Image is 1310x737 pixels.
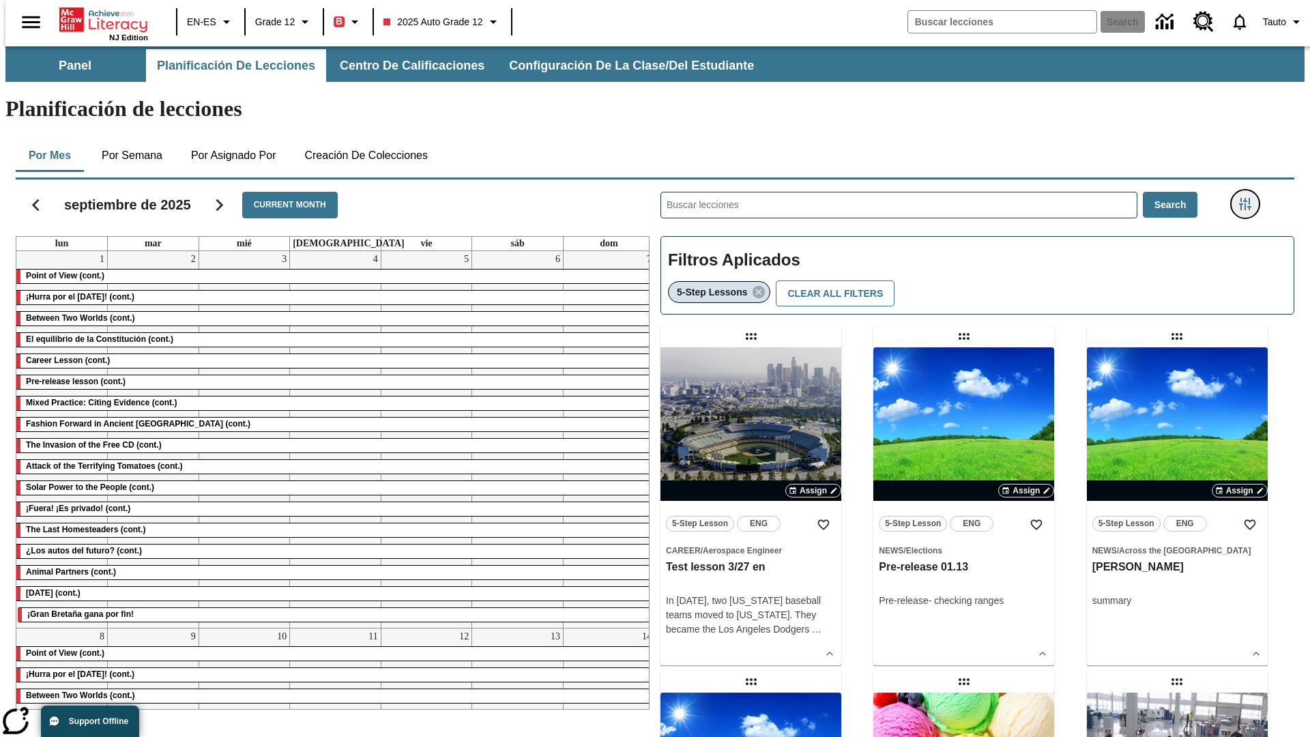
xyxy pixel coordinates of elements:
[16,481,654,495] div: Solar Power to the People (cont.)
[1163,516,1207,532] button: ENG
[26,669,134,679] span: ¡Hurra por el Día de la Constitución! (cont.)
[998,484,1054,497] button: Assign Elegir fechas
[1013,485,1040,497] span: Assign
[785,484,841,497] button: Assign Elegir fechas
[1257,10,1310,34] button: Perfil/Configuración
[750,517,768,531] span: ENG
[963,517,980,531] span: ENG
[26,313,135,323] span: Between Two Worlds (cont.)
[16,375,654,389] div: Pre-release lesson (cont.)
[26,377,126,386] span: Pre-release lesson (cont.)
[370,251,381,268] a: 4 de septiembre de 2025
[737,516,781,532] button: ENG
[461,251,471,268] a: 5 de septiembre de 2025
[644,251,654,268] a: 7 de septiembre de 2025
[26,588,81,598] span: Día del Trabajo (cont.)
[1092,560,1262,575] h3: olga inkwell
[1024,512,1049,537] button: Añadir a mis Favoritas
[199,251,290,628] td: 3 de septiembre de 2025
[701,546,703,555] span: /
[1263,15,1286,29] span: Tauto
[597,237,620,250] a: domingo
[1087,347,1268,665] div: lesson details
[16,439,654,452] div: The Invasion of the Free CD (cont.)
[1226,485,1253,497] span: Assign
[16,460,654,474] div: Attack of the Terrifying Tomatoes (cont.)
[1232,190,1259,218] button: Menú lateral de filtros
[146,49,326,82] button: Planificación de lecciones
[553,251,563,268] a: 6 de septiembre de 2025
[59,58,91,74] span: Panel
[26,292,134,302] span: ¡Hurra por el Día de la Constitución! (cont.)
[1143,192,1198,218] button: Search
[16,502,654,516] div: ¡Fuera! ¡Es privado! (cont.)
[16,312,654,326] div: Between Two Worlds (cont.)
[26,691,135,700] span: Between Two Worlds (cont.)
[290,237,407,250] a: jueves
[26,546,142,555] span: ¿Los autos del futuro? (cont.)
[1092,516,1161,532] button: 5-Step Lesson
[242,192,338,218] button: Current Month
[508,237,527,250] a: sábado
[1166,671,1188,693] div: Lección arrastrable: Test pre-release 21
[879,546,903,555] span: News
[873,347,1054,665] div: lesson details
[16,270,654,283] div: Point of View (cont.)
[381,251,472,628] td: 5 de septiembre de 2025
[26,648,104,658] span: Point of View (cont.)
[340,58,484,74] span: Centro de calificaciones
[1238,512,1262,537] button: Añadir a mis Favoritas
[26,398,177,407] span: Mixed Practice: Citing Evidence (cont.)
[16,523,654,537] div: The Last Homesteaders (cont.)
[255,15,295,29] span: Grade 12
[906,546,942,555] span: Elections
[329,49,495,82] button: Centro de calificaciones
[1222,4,1257,40] a: Notificaciones
[26,334,173,344] span: El equilibrio de la Constitución (cont.)
[661,192,1137,218] input: Buscar lecciones
[157,58,315,74] span: Planificación de lecciones
[26,356,110,365] span: Career Lesson (cont.)
[279,251,289,268] a: 3 de septiembre de 2025
[740,326,762,347] div: Lección arrastrable: Test lesson 3/27 en
[16,291,654,304] div: ¡Hurra por el Día de la Constitución! (cont.)
[1185,3,1222,40] a: Centro de recursos, Se abrirá en una pestaña nueva.
[383,15,482,29] span: 2025 Auto Grade 12
[26,504,130,513] span: ¡Fuera! ¡Es privado! (cont.)
[498,49,765,82] button: Configuración de la clase/del estudiante
[1176,517,1194,531] span: ENG
[26,271,104,280] span: Point of View (cont.)
[666,543,836,558] span: Tema: Career/Aerospace Engineer
[27,609,134,619] span: ¡Gran Bretaña gana por fin!
[879,560,1049,575] h3: Pre-release 01.13
[639,628,654,645] a: 14 de septiembre de 2025
[668,244,1287,277] h2: Filtros Aplicados
[7,49,143,82] button: Panel
[666,560,836,575] h3: Test lesson 3/27 en
[1246,644,1266,664] button: Ver más
[366,628,380,645] a: 11 de septiembre de 2025
[202,188,237,222] button: Seguir
[885,517,941,531] span: 5-Step Lesson
[903,546,905,555] span: /
[26,482,154,492] span: Solar Power to the People (cont.)
[16,396,654,410] div: Mixed Practice: Citing Evidence (cont.)
[97,251,107,268] a: 1 de septiembre de 2025
[1032,644,1053,664] button: Ver más
[336,13,343,30] span: B
[668,281,770,303] div: Eliminar 5-Step Lessons el ítem seleccionado del filtro
[180,139,287,172] button: Por asignado por
[188,628,199,645] a: 9 de septiembre de 2025
[26,567,116,577] span: Animal Partners (cont.)
[59,5,148,42] div: Portada
[1092,546,1117,555] span: News
[11,2,51,42] button: Abrir el menú lateral
[418,237,435,250] a: viernes
[16,689,654,703] div: Between Two Worlds (cont.)
[108,251,199,628] td: 2 de septiembre de 2025
[26,461,183,471] span: Attack of the Terrifying Tomatoes (cont.)
[274,628,289,645] a: 10 de septiembre de 2025
[5,96,1305,121] h1: Planificación de lecciones
[69,717,128,726] span: Support Offline
[908,11,1096,33] input: search field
